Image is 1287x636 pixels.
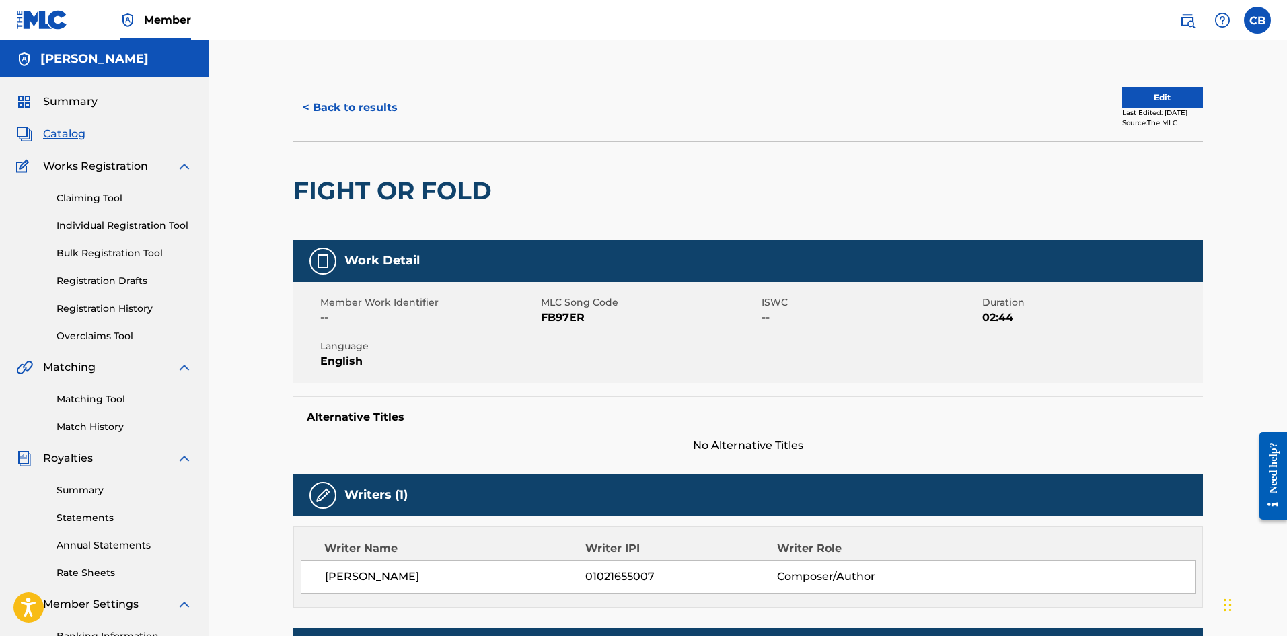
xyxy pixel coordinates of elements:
span: Catalog [43,126,85,142]
div: User Menu [1244,7,1271,34]
span: MLC Song Code [541,295,758,310]
span: Language [320,339,538,353]
a: Overclaims Tool [57,329,192,343]
h5: Work Detail [344,253,420,269]
img: Work Detail [315,253,331,269]
h5: Alternative Titles [307,411,1189,424]
span: Member Work Identifier [320,295,538,310]
span: Matching [43,359,96,376]
a: Annual Statements [57,538,192,553]
div: Help [1209,7,1236,34]
a: Bulk Registration Tool [57,246,192,260]
a: Matching Tool [57,392,192,407]
button: < Back to results [293,91,407,125]
img: Summary [16,94,32,110]
span: 02:44 [982,310,1200,326]
h2: FIGHT OR FOLD [293,176,499,206]
span: Member [144,12,191,28]
div: Writer Role [777,540,951,557]
a: Registration Drafts [57,274,192,288]
a: Public Search [1174,7,1201,34]
h5: Caleb Baldwin [40,51,149,67]
a: Registration History [57,302,192,316]
a: Statements [57,511,192,525]
img: Top Rightsholder [120,12,136,28]
div: Writer Name [324,540,586,557]
img: Royalties [16,450,32,466]
a: Rate Sheets [57,566,192,580]
a: SummarySummary [16,94,98,110]
img: MLC Logo [16,10,68,30]
img: Writers [315,487,331,503]
span: Royalties [43,450,93,466]
span: English [320,353,538,369]
img: Works Registration [16,158,34,174]
img: help [1214,12,1230,28]
div: Writer IPI [585,540,777,557]
a: Summary [57,483,192,497]
img: expand [176,596,192,612]
span: -- [762,310,979,326]
div: Drag [1224,585,1232,625]
span: FB97ER [541,310,758,326]
img: expand [176,450,192,466]
span: Member Settings [43,596,139,612]
span: Duration [982,295,1200,310]
img: Accounts [16,51,32,67]
div: Last Edited: [DATE] [1122,108,1203,118]
a: Claiming Tool [57,191,192,205]
span: [PERSON_NAME] [325,569,586,585]
span: 01021655007 [585,569,776,585]
span: ISWC [762,295,979,310]
img: search [1179,12,1196,28]
iframe: Resource Center [1249,422,1287,530]
span: Composer/Author [777,569,951,585]
img: Matching [16,359,33,376]
img: expand [176,359,192,376]
div: Source: The MLC [1122,118,1203,128]
span: Works Registration [43,158,148,174]
span: Summary [43,94,98,110]
a: Individual Registration Tool [57,219,192,233]
iframe: Chat Widget [1220,571,1287,636]
img: Member Settings [16,596,32,612]
h5: Writers (1) [344,487,408,503]
img: expand [176,158,192,174]
img: Catalog [16,126,32,142]
span: -- [320,310,538,326]
a: Match History [57,420,192,434]
span: No Alternative Titles [293,437,1203,454]
a: CatalogCatalog [16,126,85,142]
button: Edit [1122,87,1203,108]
